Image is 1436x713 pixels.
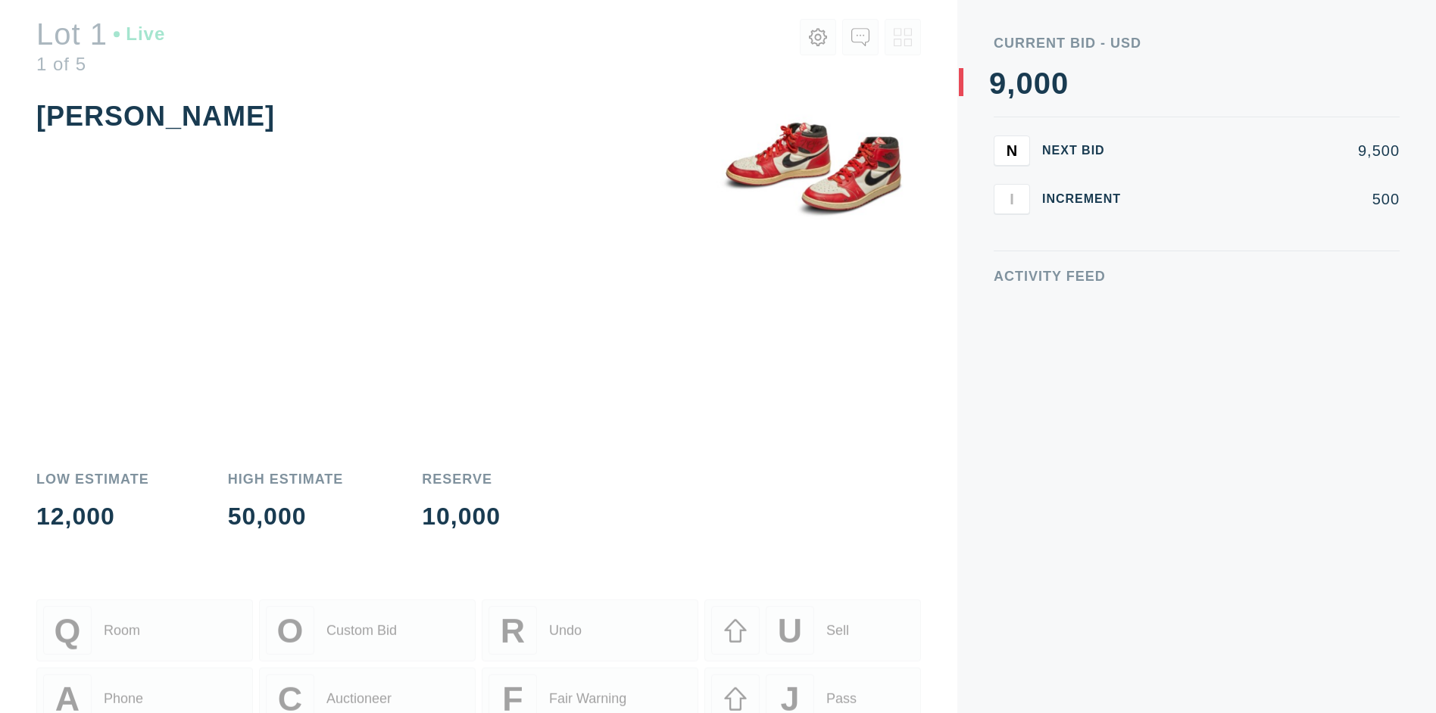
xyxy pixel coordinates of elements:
div: Phone [104,638,143,654]
button: RUndo [482,546,698,609]
div: Undo [549,570,582,586]
div: 9,500 [1145,143,1400,158]
button: FFair Warning [482,615,698,677]
div: 10,000 [422,504,501,528]
div: Room [104,570,140,586]
span: F [502,627,523,665]
div: 9 [989,68,1007,98]
div: Current Bid - USD [994,36,1400,50]
button: CAuctioneer [259,615,476,677]
span: I [1010,190,1014,207]
div: Increment [1042,193,1133,205]
span: C [278,627,302,665]
span: Q [55,559,81,597]
div: [PERSON_NAME] [36,101,275,132]
div: Pass [826,638,857,654]
div: 0 [1034,68,1051,98]
div: 50,000 [228,504,344,528]
div: , [1007,68,1016,371]
div: Reserve [422,472,501,486]
span: J [780,627,799,665]
div: 500 [1145,191,1400,207]
div: High Estimate [228,472,344,486]
div: Custom Bid [326,570,397,586]
div: Fair Warning [549,638,626,654]
button: JPass [704,615,921,677]
div: 0 [1051,68,1069,98]
div: Low Estimate [36,472,149,486]
div: Next Bid [1042,145,1133,157]
button: APhone [36,615,253,677]
button: N [994,135,1030,166]
button: OCustom Bid [259,546,476,609]
span: R [501,559,525,597]
div: 12,000 [36,504,149,528]
button: QRoom [36,546,253,609]
div: Sell [826,570,849,586]
div: Activity Feed [994,269,1400,283]
span: U [778,559,802,597]
button: I [994,184,1030,214]
span: O [277,559,304,597]
div: Lot 1 [36,36,165,67]
div: 1 of 5 [36,73,165,91]
span: N [1007,142,1017,159]
div: Live [114,42,165,61]
button: USell [704,546,921,609]
span: A [55,627,80,665]
div: 0 [1016,68,1033,98]
div: Auctioneer [326,638,392,654]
